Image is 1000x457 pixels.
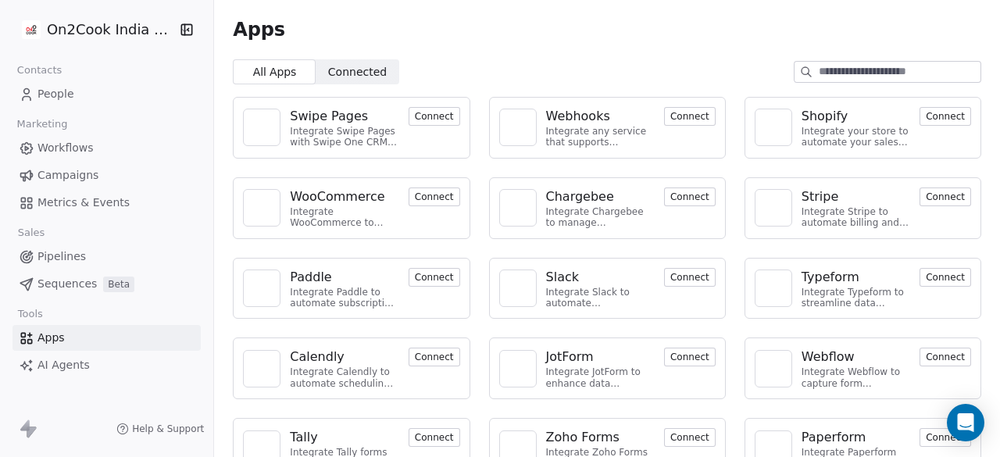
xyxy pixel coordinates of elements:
[250,196,273,220] img: NA
[10,112,74,136] span: Marketing
[546,268,655,287] a: Slack
[664,109,716,123] a: Connect
[290,187,398,206] a: WooCommerce
[762,277,785,300] img: NA
[802,187,838,206] div: Stripe
[103,277,134,292] span: Beta
[664,189,716,204] a: Connect
[499,109,537,146] a: NA
[546,268,579,287] div: Slack
[920,349,971,364] a: Connect
[10,59,69,82] span: Contacts
[409,430,460,445] a: Connect
[290,206,398,229] div: Integrate WooCommerce to manage orders and customer data
[920,430,971,445] a: Connect
[328,64,387,80] span: Connected
[409,268,460,287] button: Connect
[920,189,971,204] a: Connect
[755,350,792,387] a: NA
[290,126,398,148] div: Integrate Swipe Pages with Swipe One CRM to capture lead data.
[243,109,280,146] a: NA
[116,423,204,435] a: Help & Support
[37,195,130,211] span: Metrics & Events
[409,187,460,206] button: Connect
[290,107,398,126] a: Swipe Pages
[802,366,910,389] div: Integrate Webflow to capture form submissions and automate customer engagement.
[546,187,614,206] div: Chargebee
[920,107,971,126] button: Connect
[12,271,201,297] a: SequencesBeta
[290,428,398,447] a: Tally
[409,348,460,366] button: Connect
[802,107,848,126] div: Shopify
[920,268,971,287] button: Connect
[409,428,460,447] button: Connect
[546,287,655,309] div: Integrate Slack to automate communication and collaboration.
[12,135,201,161] a: Workflows
[802,428,910,447] a: Paperform
[762,116,785,139] img: NA
[12,325,201,351] a: Apps
[11,302,49,326] span: Tools
[664,107,716,126] button: Connect
[802,107,910,126] a: Shopify
[243,270,280,307] a: NA
[802,348,910,366] a: Webflow
[290,268,331,287] div: Paddle
[664,428,716,447] button: Connect
[12,81,201,107] a: People
[290,428,317,447] div: Tally
[664,187,716,206] button: Connect
[290,107,368,126] div: Swipe Pages
[132,423,204,435] span: Help & Support
[250,277,273,300] img: NA
[546,126,655,148] div: Integrate any service that supports webhooks with Swipe One to capture and automate data workflows.
[37,357,90,373] span: AI Agents
[762,357,785,380] img: NA
[664,348,716,366] button: Connect
[37,167,98,184] span: Campaigns
[243,350,280,387] a: NA
[802,268,910,287] a: Typeform
[546,187,655,206] a: Chargebee
[920,109,971,123] a: Connect
[37,330,65,346] span: Apps
[947,404,984,441] div: Open Intercom Messenger
[37,276,97,292] span: Sequences
[250,357,273,380] img: NA
[506,196,530,220] img: NA
[506,357,530,380] img: NA
[664,268,716,287] button: Connect
[233,18,285,41] span: Apps
[546,428,620,447] div: Zoho Forms
[762,196,785,220] img: NA
[12,190,201,216] a: Metrics & Events
[47,20,176,40] span: On2Cook India Pvt. Ltd.
[755,189,792,227] a: NA
[546,348,594,366] div: JotForm
[664,430,716,445] a: Connect
[546,348,655,366] a: JotForm
[755,270,792,307] a: NA
[22,20,41,39] img: on2cook%20logo-04%20copy.jpg
[37,86,74,102] span: People
[409,107,460,126] button: Connect
[920,270,971,284] a: Connect
[409,109,460,123] a: Connect
[499,350,537,387] a: NA
[546,107,610,126] div: Webhooks
[409,270,460,284] a: Connect
[409,349,460,364] a: Connect
[802,268,859,287] div: Typeform
[506,116,530,139] img: NA
[12,244,201,270] a: Pipelines
[546,428,655,447] a: Zoho Forms
[546,107,655,126] a: Webhooks
[37,248,86,265] span: Pipelines
[802,206,910,229] div: Integrate Stripe to automate billing and payments.
[920,187,971,206] button: Connect
[499,270,537,307] a: NA
[920,428,971,447] button: Connect
[243,189,280,227] a: NA
[802,428,866,447] div: Paperform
